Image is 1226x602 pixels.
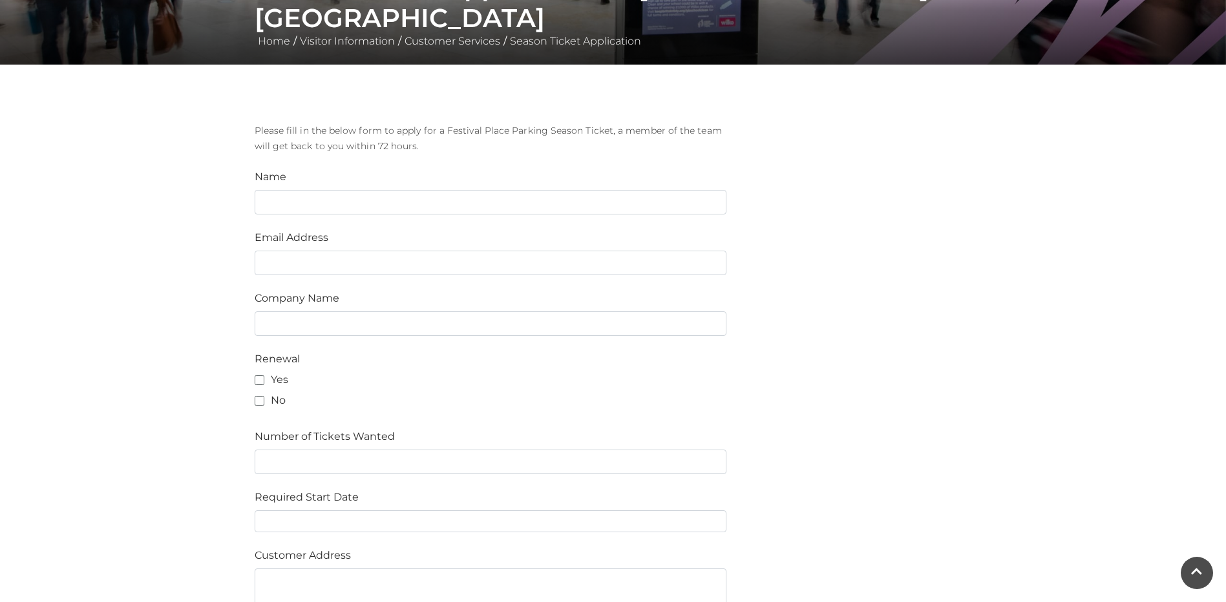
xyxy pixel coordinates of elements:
[255,490,359,505] label: Required Start Date
[255,372,288,388] label: Yes
[255,429,395,444] label: Number of Tickets Wanted
[255,393,286,408] label: No
[255,123,726,154] p: Please fill in the below form to apply for a Festival Place Parking Season Ticket, a member of th...
[255,169,286,185] label: Name
[255,351,300,367] label: Renewal
[507,35,644,47] a: Season Ticket Application
[255,35,293,47] a: Home
[401,35,503,47] a: Customer Services
[255,230,328,245] label: Email Address
[255,548,351,563] label: Customer Address
[255,291,339,306] label: Company Name
[297,35,398,47] a: Visitor Information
